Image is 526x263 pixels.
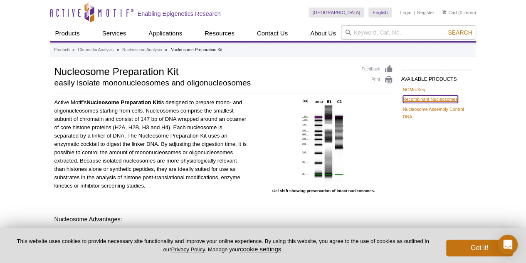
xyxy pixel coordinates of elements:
[200,25,240,41] a: Resources
[54,46,70,54] a: Products
[97,25,131,41] a: Services
[54,65,353,77] h1: Nucleosome Preparation Kit
[54,98,248,190] p: Active Motif’s is designed to prepare mono- and oligonucleosomes starting from cells. Nucleosomes...
[78,46,114,54] a: Chromatin Analysis
[403,105,470,120] a: Nucleosome Assembly Control DNA
[414,8,415,18] li: |
[272,188,375,193] strong: Gel shift showing preservation of intact nucleosomes.
[417,10,434,15] a: Register
[170,48,222,52] li: Nucleosome Preparation Kit
[341,25,476,40] input: Keyword, Cat. No.
[143,25,187,41] a: Applications
[305,25,341,41] a: About Us
[442,8,476,18] li: (0 items)
[54,79,353,87] h2: easily isolate mononucleosomes and oligonucleosomes
[13,238,432,253] p: This website uses cookies to provide necessary site functionality and improve your online experie...
[446,240,513,256] button: Got it!
[403,95,458,103] a: Recombinant Nucleosomes
[165,48,168,52] li: »
[86,99,160,105] strong: Nucleosome Preparation Kit
[362,65,393,74] a: Feedback
[401,70,472,85] h2: AVAILABLE PRODUCTS
[117,48,119,52] li: »
[445,29,474,36] button: Search
[122,46,162,54] a: Nucleosome Analysis
[240,245,281,253] button: cookie settings
[67,227,385,235] li: More physiologically relevant substrates than synthetic peptides
[400,10,411,15] a: Login
[448,29,472,36] span: Search
[54,215,393,223] h4: Nucleosome Advantages:
[171,246,205,253] a: Privacy Policy
[252,25,293,41] a: Contact Us
[362,76,393,85] a: Print
[403,86,425,93] a: NOMe-Seq
[72,48,75,52] li: »
[138,10,221,18] h2: Enabling Epigenetics Research
[368,8,392,18] a: English
[498,235,518,255] div: Open Intercom Messenger
[50,25,85,41] a: Products
[442,10,457,15] a: Cart
[442,10,446,14] img: Your Cart
[298,98,349,182] img: Nucleosome Preparation Kit preserves intact nucleosomes.
[309,8,365,18] a: [GEOGRAPHIC_DATA]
